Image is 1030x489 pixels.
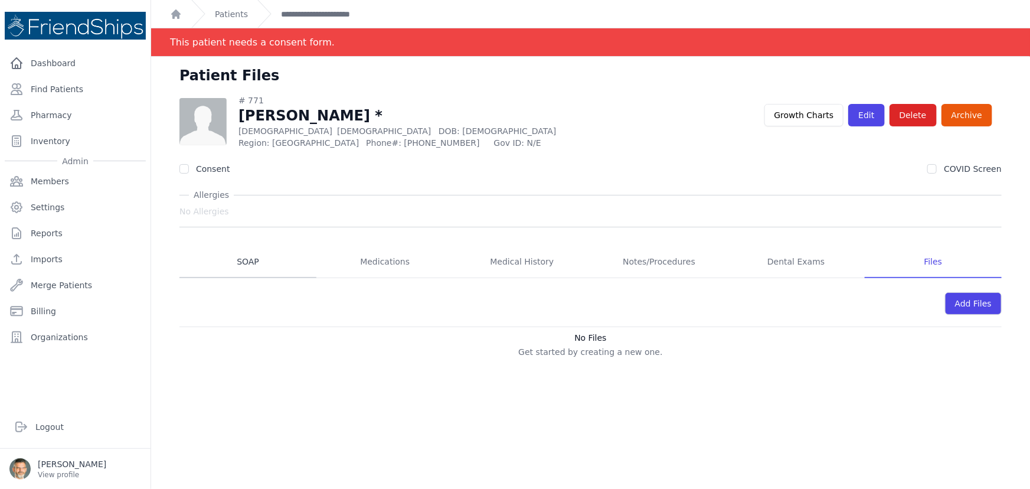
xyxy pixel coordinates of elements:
a: Patients [215,8,248,20]
a: Members [5,169,146,193]
span: [DEMOGRAPHIC_DATA] [337,126,431,136]
span: Phone#: [PHONE_NUMBER] [366,137,486,149]
a: Organizations [5,325,146,349]
span: Allergies [189,189,234,201]
img: Medical Missions EMR [5,12,146,40]
a: Logout [9,415,141,439]
div: This patient needs a consent form. [170,28,335,56]
span: DOB: [DEMOGRAPHIC_DATA] [439,126,557,136]
a: Archive [941,104,992,126]
p: View profile [38,470,106,480]
a: Medical History [453,246,590,278]
a: Dashboard [5,51,146,75]
h1: [PERSON_NAME] * [238,106,622,125]
a: Files [865,246,1002,278]
a: Notes/Procedures [591,246,728,278]
button: Delete [890,104,937,126]
a: Medications [316,246,453,278]
a: SOAP [179,246,316,278]
div: Notification [151,28,1030,57]
h3: No Files [179,332,1002,344]
p: Get started by creating a new one. [179,346,1002,358]
span: Admin [57,155,93,167]
a: Growth Charts [764,104,844,126]
p: [DEMOGRAPHIC_DATA] [238,125,622,137]
div: # 771 [238,94,622,106]
a: Dental Exams [728,246,865,278]
label: Consent [196,164,230,174]
a: [PERSON_NAME] View profile [9,458,141,480]
a: Imports [5,247,146,271]
span: Gov ID: N/E [494,137,622,149]
a: Edit [848,104,884,126]
h1: Patient Files [179,66,279,85]
img: person-242608b1a05df3501eefc295dc1bc67a.jpg [179,98,227,145]
a: Billing [5,299,146,323]
a: Find Patients [5,77,146,101]
a: Reports [5,221,146,245]
a: Inventory [5,129,146,153]
span: No Allergies [179,206,229,217]
nav: Tabs [179,246,1002,278]
p: [PERSON_NAME] [38,458,106,470]
div: Add Files [945,292,1002,315]
a: Merge Patients [5,273,146,297]
a: Settings [5,195,146,219]
a: Pharmacy [5,103,146,127]
label: COVID Screen [944,164,1002,174]
span: Region: [GEOGRAPHIC_DATA] [238,137,359,149]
